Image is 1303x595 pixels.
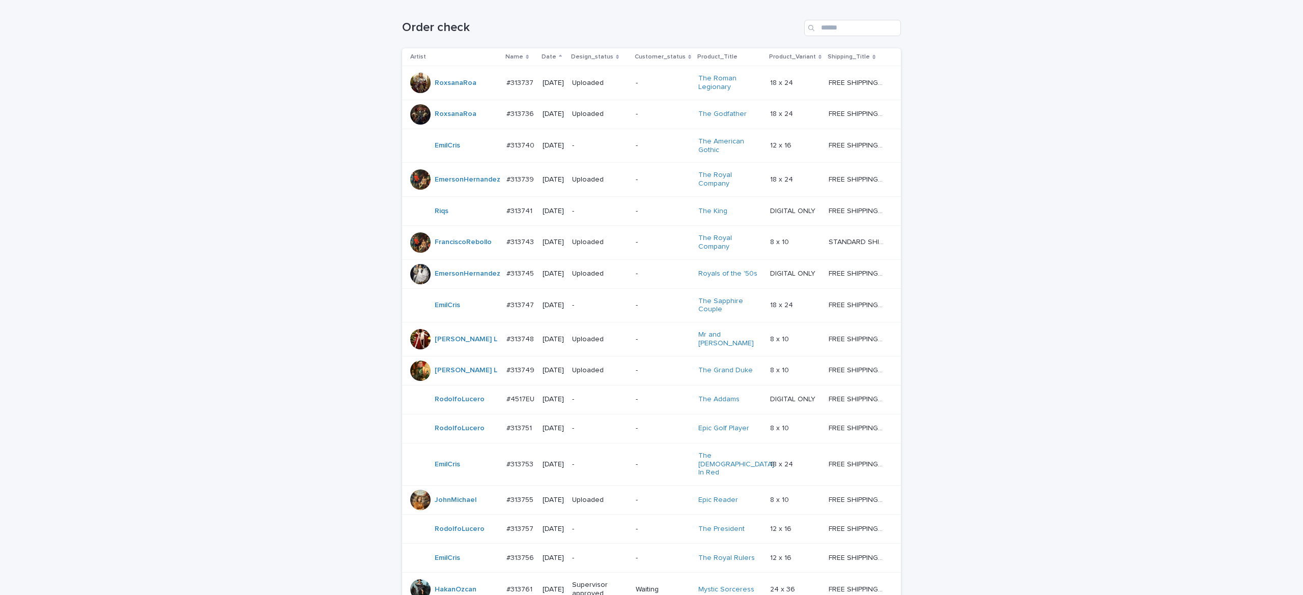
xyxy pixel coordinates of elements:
[636,175,690,184] p: -
[506,583,534,594] p: #313761
[506,333,536,344] p: #313748
[698,137,762,155] a: The American Gothic
[829,299,887,310] p: FREE SHIPPING - preview in 1-2 business days, after your approval delivery will take 5-10 b.d.
[435,207,448,216] a: Riqs
[506,458,535,469] p: #313753
[572,424,628,433] p: -
[636,424,690,433] p: -
[698,452,774,477] a: The [DEMOGRAPHIC_DATA] In Red
[435,110,476,118] a: RoxsanaRoa
[543,207,564,216] p: [DATE]
[770,77,795,87] p: 18 x 24
[770,422,791,433] p: 8 x 10
[543,460,564,469] p: [DATE]
[829,236,887,247] p: STANDARD SHIPPING -preview in 1-2 business days, after your approval delivery will take 6-7 buisn...
[506,393,536,404] p: #4517EU
[543,395,564,404] p: [DATE]
[435,270,500,278] a: EmersonHernandez
[402,322,901,356] tr: [PERSON_NAME] L #313748#313748 [DATE]Uploaded-Mr and [PERSON_NAME] 8 x 108 x 10 FREE SHIPPING - p...
[770,333,791,344] p: 8 x 10
[572,238,628,247] p: Uploaded
[402,288,901,322] tr: EmilCris #313747#313747 [DATE]--The Sapphire Couple 18 x 2418 x 24 FREE SHIPPING - preview in 1-2...
[402,414,901,443] tr: RodolfoLucero #313751#313751 [DATE]--Epic Golf Player 8 x 108 x 10 FREE SHIPPING - preview in 1-2...
[572,366,628,375] p: Uploaded
[402,385,901,414] tr: RodolfoLucero #4517EU#4517EU [DATE]--The Addams DIGITAL ONLYDIGITAL ONLY FREE SHIPPING - preview ...
[829,393,887,404] p: FREE SHIPPING - preview in 1-2 business days, after your approval delivery will take up to 10 bus...
[542,51,556,63] p: Date
[829,333,887,344] p: FREE SHIPPING - preview in 1-2 business days, after your approval delivery will take 5-10 b.d.
[770,364,791,375] p: 8 x 10
[698,234,762,251] a: The Royal Company
[435,460,460,469] a: EmilCris
[698,207,727,216] a: The King
[572,207,628,216] p: -
[698,395,740,404] a: The Addams
[402,259,901,288] tr: EmersonHernandez #313745#313745 [DATE]Uploaded-Royals of the '50s DIGITAL ONLYDIGITAL ONLY FREE S...
[572,79,628,87] p: Uploaded
[543,238,564,247] p: [DATE]
[769,51,816,63] p: Product_Variant
[402,443,901,485] tr: EmilCris #313753#313753 [DATE]--The [DEMOGRAPHIC_DATA] In Red 18 x 2418 x 24 FREE SHIPPING - prev...
[698,496,738,504] a: Epic Reader
[543,301,564,310] p: [DATE]
[543,141,564,150] p: [DATE]
[543,585,564,594] p: [DATE]
[698,297,762,314] a: The Sapphire Couple
[698,525,745,533] a: The President
[506,364,536,375] p: #313749
[543,525,564,533] p: [DATE]
[543,366,564,375] p: [DATE]
[402,66,901,100] tr: RoxsanaRoa #313737#313737 [DATE]Uploaded-The Roman Legionary 18 x 2418 x 24 FREE SHIPPING - previ...
[829,364,887,375] p: FREE SHIPPING - preview in 1-2 business days, after your approval delivery will take 5-10 b.d.
[636,301,690,310] p: -
[829,552,887,562] p: FREE SHIPPING - preview in 1-2 business days, after your approval delivery will take 5-10 b.d.
[543,554,564,562] p: [DATE]
[698,74,762,92] a: The Roman Legionary
[402,486,901,515] tr: JohnMichael #313755#313755 [DATE]Uploaded-Epic Reader 8 x 108 x 10 FREE SHIPPING - preview in 1-2...
[770,139,794,150] p: 12 x 16
[770,299,795,310] p: 18 x 24
[636,460,690,469] p: -
[506,108,536,118] p: #313736
[435,525,485,533] a: RodolfoLucero
[402,356,901,385] tr: [PERSON_NAME] L #313749#313749 [DATE]Uploaded-The Grand Duke 8 x 108 x 10 FREE SHIPPING - preview...
[402,225,901,259] tr: FranciscoRebollo #313743#313743 [DATE]Uploaded-The Royal Company 8 x 108 x 10 STANDARD SHIPPING -...
[572,270,628,278] p: Uploaded
[506,267,536,278] p: #313745
[829,458,887,469] p: FREE SHIPPING - preview in 1-2 business days, after your approval delivery will take 5-10 b.d.
[770,583,797,594] p: 24 x 36
[506,236,536,247] p: #313743
[770,108,795,118] p: 18 x 24
[506,77,535,87] p: #313737
[770,458,795,469] p: 18 x 24
[572,175,628,184] p: Uploaded
[698,331,762,348] a: Mr and [PERSON_NAME]
[770,523,794,533] p: 12 x 16
[572,335,628,344] p: Uploaded
[435,496,476,504] a: JohnMichael
[770,552,794,562] p: 12 x 16
[698,110,747,118] a: The Godfather
[435,366,497,375] a: [PERSON_NAME] L
[636,366,690,375] p: -
[506,299,536,310] p: #313747
[402,100,901,129] tr: RoxsanaRoa #313736#313736 [DATE]Uploaded-The Godfather 18 x 2418 x 24 FREE SHIPPING - preview in ...
[804,20,901,36] input: Search
[572,141,628,150] p: -
[506,552,536,562] p: #313756
[698,585,754,594] a: Mystic Sorceress
[698,171,762,188] a: The Royal Company
[698,270,757,278] a: Royals of the '50s
[636,270,690,278] p: -
[770,267,817,278] p: DIGITAL ONLY
[829,267,887,278] p: FREE SHIPPING - preview in 1-2 business days, after your approval delivery will take 5-10 b.d.
[402,163,901,197] tr: EmersonHernandez #313739#313739 [DATE]Uploaded-The Royal Company 18 x 2418 x 24 FREE SHIPPING - p...
[506,139,536,150] p: #313740
[829,422,887,433] p: FREE SHIPPING - preview in 1-2 business days, after your approval delivery will take 5-10 b.d.
[402,129,901,163] tr: EmilCris #313740#313740 [DATE]--The American Gothic 12 x 1612 x 16 FREE SHIPPING - preview in 1-2...
[770,205,817,216] p: DIGITAL ONLY
[829,108,887,118] p: FREE SHIPPING - preview in 1-2 business days, after your approval delivery will take 5-10 b.d.
[829,173,887,184] p: FREE SHIPPING - preview in 1-2 business days, after your approval delivery will take 5-10 b.d.
[543,79,564,87] p: [DATE]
